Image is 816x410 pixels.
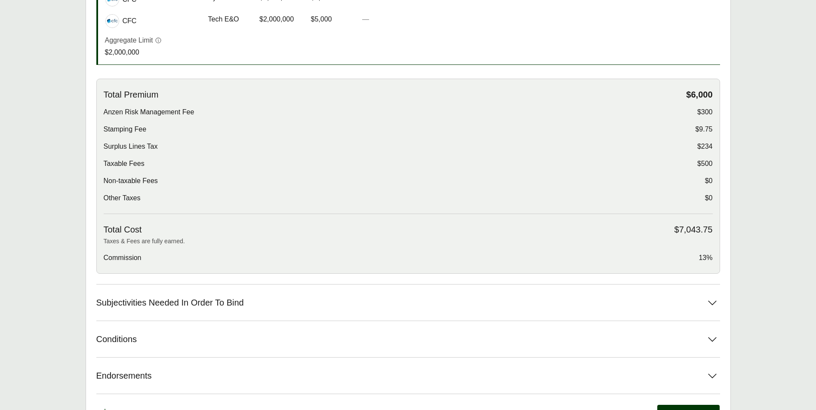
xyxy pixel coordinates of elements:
span: Subjectivities Needed In Order To Bind [96,297,244,308]
span: $2,000,000 [259,14,294,24]
span: $0 [705,176,713,186]
span: Surplus Lines Tax [104,141,158,152]
span: CFC [123,16,137,26]
span: Endorsements [96,370,152,381]
span: — [362,15,369,23]
span: Non-taxable Fees [104,176,158,186]
span: 13% [699,253,712,263]
p: $2,000,000 [105,47,162,58]
span: Taxable Fees [104,159,145,169]
span: Total Premium [104,89,159,100]
span: $9.75 [695,124,712,135]
span: Other Taxes [104,193,141,203]
span: $7,043.75 [674,224,713,235]
img: CFC logo [106,15,119,28]
span: $0 [705,193,713,203]
button: Endorsements [96,358,720,394]
span: Stamping Fee [104,124,147,135]
span: $300 [697,107,713,117]
span: $234 [697,141,713,152]
span: $5,000 [311,14,332,24]
button: Conditions [96,321,720,357]
span: $6,000 [686,89,712,100]
span: Commission [104,253,142,263]
span: Anzen Risk Management Fee [104,107,194,117]
button: Subjectivities Needed In Order To Bind [96,285,720,321]
span: Tech E&O [208,14,239,24]
span: $500 [697,159,713,169]
span: Conditions [96,334,137,345]
p: Aggregate Limit [105,35,153,46]
p: Taxes & Fees are fully earned. [104,237,713,246]
span: Total Cost [104,224,142,235]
